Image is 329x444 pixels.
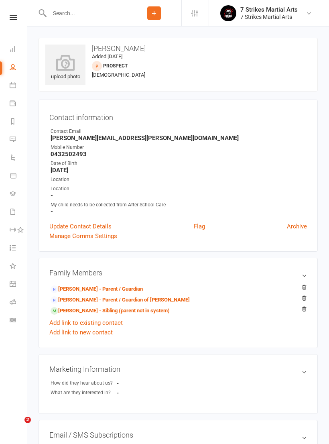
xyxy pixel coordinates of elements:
[24,417,31,423] span: 2
[240,6,298,13] div: 7 Strikes Martial Arts
[51,160,307,167] div: Date of Birth
[10,294,28,312] a: Roll call kiosk mode
[117,390,119,396] strong: -
[49,231,117,241] a: Manage Comms Settings
[10,59,28,77] a: People
[47,8,127,19] input: Search...
[49,318,123,328] a: Add link to existing contact
[10,276,28,294] a: General attendance kiosk mode
[10,95,28,113] a: Payments
[51,185,307,193] div: Location
[51,128,307,135] div: Contact Email
[51,296,190,304] a: [PERSON_NAME] - Parent / Guardian of [PERSON_NAME]
[49,269,307,277] h3: Family Members
[49,328,113,337] a: Add link to new contact
[240,13,298,20] div: 7 Strikes Martial Arts
[51,144,307,151] div: Mobile Number
[51,192,307,199] strong: -
[10,312,28,330] a: Class kiosk mode
[92,72,145,78] span: [DEMOGRAPHIC_DATA]
[194,222,205,231] a: Flag
[51,307,170,315] a: [PERSON_NAME] - Sibling (parent not in system)
[51,176,307,183] div: Location
[49,110,307,122] h3: Contact information
[8,417,27,436] iframe: Intercom live chat
[10,41,28,59] a: Dashboard
[51,389,117,397] div: What are they interested in?
[51,285,143,293] a: [PERSON_NAME] - Parent / Guardian
[287,222,307,231] a: Archive
[51,167,307,174] strong: [DATE]
[117,380,119,386] strong: -
[10,167,28,185] a: Product Sales
[10,113,28,131] a: Reports
[51,208,307,215] strong: -
[49,365,307,373] h3: Marketing Information
[51,379,117,387] div: How did they hear about us?
[220,5,236,21] img: thumb_image1688936223.png
[51,151,307,158] strong: 0432502493
[10,77,28,95] a: Calendar
[92,53,122,59] time: Added [DATE]
[49,222,112,231] a: Update Contact Details
[45,55,85,81] div: upload photo
[49,431,307,439] h3: Email / SMS Subscriptions
[51,134,307,142] strong: [PERSON_NAME][EMAIL_ADDRESS][PERSON_NAME][DOMAIN_NAME]
[51,201,307,209] div: My child needs to be collected from After School Care
[45,45,311,53] h3: [PERSON_NAME]
[10,258,28,276] a: What's New
[103,63,128,69] snap: prospect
